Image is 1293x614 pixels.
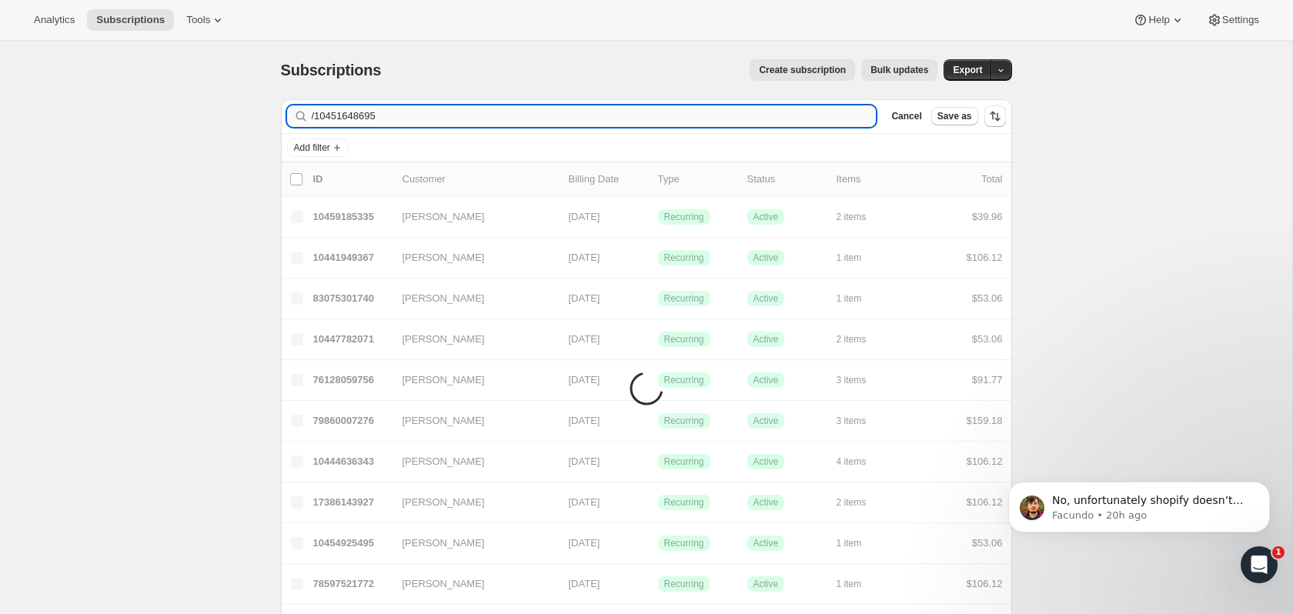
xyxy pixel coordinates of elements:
button: Bulk updates [861,59,937,81]
button: Sort the results [984,105,1006,127]
button: Add filter [287,138,349,157]
span: Bulk updates [870,64,928,76]
span: Create subscription [759,64,846,76]
iframe: Intercom live chat [1241,546,1278,583]
span: Export [953,64,982,76]
span: Cancel [891,110,921,122]
button: Help [1124,9,1194,31]
span: Subscriptions [281,62,382,78]
iframe: Intercom notifications message [985,449,1293,572]
span: Save as [937,110,972,122]
span: Subscriptions [96,14,165,26]
button: Export [944,59,991,81]
span: 1 [1272,546,1285,559]
span: Tools [186,14,210,26]
button: Subscriptions [87,9,174,31]
span: Settings [1222,14,1259,26]
button: Cancel [885,107,927,125]
button: Settings [1198,9,1268,31]
input: Filter subscribers [312,105,877,127]
span: Help [1148,14,1169,26]
button: Create subscription [750,59,855,81]
button: Analytics [25,9,84,31]
span: Add filter [294,142,330,154]
span: Analytics [34,14,75,26]
button: Tools [177,9,235,31]
button: Save as [931,107,978,125]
